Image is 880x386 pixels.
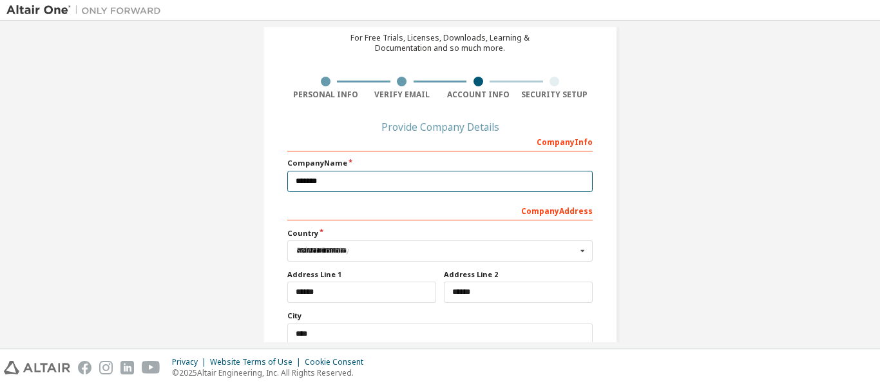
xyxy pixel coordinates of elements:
[305,357,371,367] div: Cookie Consent
[120,361,134,374] img: linkedin.svg
[287,200,593,220] div: Company Address
[287,90,364,100] div: Personal Info
[287,228,593,238] label: Country
[99,361,113,374] img: instagram.svg
[4,361,70,374] img: altair_logo.svg
[6,4,167,17] img: Altair One
[444,269,593,280] label: Address Line 2
[78,361,91,374] img: facebook.svg
[364,90,441,100] div: Verify Email
[350,33,530,53] div: For Free Trials, Licenses, Downloads, Learning & Documentation and so much more.
[287,131,593,151] div: Company Info
[142,361,160,374] img: youtube.svg
[210,357,305,367] div: Website Terms of Use
[287,269,436,280] label: Address Line 1
[296,247,577,255] div: Select Country
[172,357,210,367] div: Privacy
[172,367,371,378] p: © 2025 Altair Engineering, Inc. All Rights Reserved.
[287,123,593,131] div: Provide Company Details
[287,158,593,168] label: Company Name
[287,311,593,321] label: City
[440,90,517,100] div: Account Info
[517,90,593,100] div: Security Setup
